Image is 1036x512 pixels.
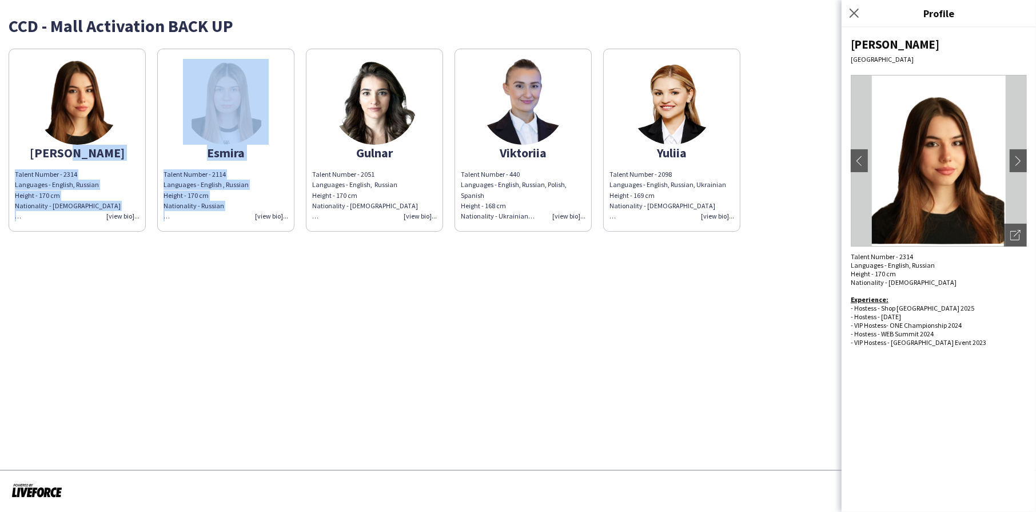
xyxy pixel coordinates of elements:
div: [PERSON_NAME] [851,37,1027,52]
img: thumb-55ec526b-8e2b-400c-bdde-69d9839ff84d.png [183,59,269,145]
div: Esmira [164,148,288,158]
img: thumb-29c183d3-be3f-4c16-8136-a7e7975988e6.png [629,59,715,145]
span: Talent Number - 2314 [851,252,913,261]
span: Talent Number - 2098 Languages - English, Russian, Ukrainian Height - 169 cm Nationality - [DEMOG... [609,170,726,210]
img: thumb-c1daa408-3f4e-4daf-973d-e9d8305fab80.png [332,59,417,145]
div: CCD - Mall Activation BACK UP [9,17,1027,34]
b: Experience: [851,295,888,304]
span: Languages - English, Russian Height - 170 cm Nationality - [DEMOGRAPHIC_DATA] [851,261,957,287]
span: Talent Number - 2314 [15,170,77,178]
div: Gulnar [312,148,437,158]
div: Yuliia [609,148,734,158]
div: Open photos pop-in [1004,224,1027,247]
img: thumb-b083d176-5831-489b-b25d-683b51895855.png [34,59,120,145]
img: thumb-885c0aca-82b4-446e-aefd-6130df4181ab.png [480,59,566,145]
span: Talent Number - 2114 Languages - English , Russian Height - 170 cm Nationality - Russian [164,170,249,220]
div: - VIP Hostess - [GEOGRAPHIC_DATA] Event 2023 [851,338,1027,347]
span: Nationality - [DEMOGRAPHIC_DATA] [312,201,418,210]
div: - Hostess - [DATE] [851,312,1027,321]
span: Languages - English, Russian Height - 170 cm Nationality - [DEMOGRAPHIC_DATA] [15,180,121,220]
div: - Hostess - WEB Summit 2024 [851,330,1027,338]
div: [GEOGRAPHIC_DATA] [851,55,1027,63]
span: Languages - English, Russian [312,180,397,189]
h3: Profile [842,6,1036,21]
img: Powered by Liveforce [11,482,62,498]
span: Talent Number - 440 Languages - English, Russian, Polish, Spanish Height - 168 cm Nationality - U... [461,170,567,220]
div: - Hostess - Shop [GEOGRAPHIC_DATA] 2025 [851,304,1027,312]
span: Talent Number - 2051 [312,170,374,178]
div: Viktoriia [461,148,585,158]
div: - VIP Hostess- ONE Championship 2024 [851,321,1027,330]
span: Height - 170 cm [312,191,357,200]
img: Crew avatar or photo [851,75,1027,247]
div: [PERSON_NAME] [15,148,140,158]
